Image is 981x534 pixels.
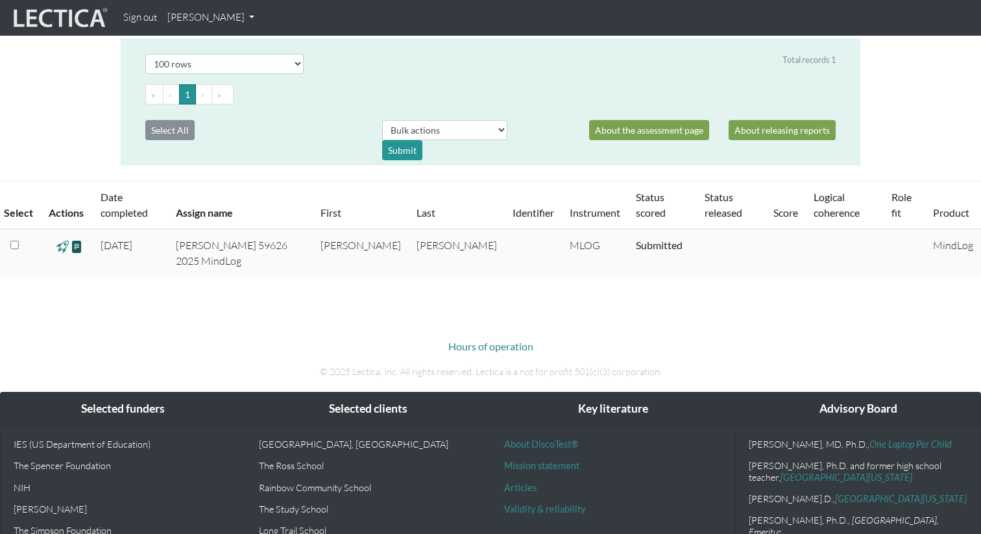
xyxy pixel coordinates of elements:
[589,120,709,140] a: About the assessment page
[168,182,313,230] th: Assign name
[781,472,912,483] a: [GEOGRAPHIC_DATA][US_STATE]
[504,460,579,471] a: Mission statement
[814,191,860,219] a: Logical coherence
[14,439,232,450] p: IES (US Department of Education)
[56,239,69,254] span: view
[513,206,554,219] a: Identifier
[448,340,533,352] a: Hours of operation
[179,84,196,104] button: Go to page 1
[749,493,967,504] p: [PERSON_NAME].D.,
[636,239,683,251] a: Completed = assessment has been completed; CS scored = assessment has been CLAS scored; LS scored...
[1,393,245,426] div: Selected funders
[168,229,313,276] td: [PERSON_NAME] 59626 2025 MindLog
[562,229,628,276] td: MLOG
[145,120,195,140] button: Select All
[14,482,232,493] p: NIH
[417,206,435,219] a: Last
[570,206,620,219] a: Instrument
[14,504,232,515] p: [PERSON_NAME]
[14,460,232,471] p: The Spencer Foundation
[736,393,980,426] div: Advisory Board
[118,5,162,30] a: Sign out
[749,460,967,483] p: [PERSON_NAME], Ph.D. and former high school teacher,
[259,439,478,450] p: [GEOGRAPHIC_DATA], [GEOGRAPHIC_DATA]
[729,120,836,140] a: About releasing reports
[925,229,981,276] td: MindLog
[835,493,967,504] a: [GEOGRAPHIC_DATA][US_STATE]
[10,6,108,30] img: lecticalive
[130,365,851,379] p: © 2025 Lectica, Inc. All rights reserved. Lectica is a not for profit 501(c)(3) corporation.
[705,191,742,219] a: Status released
[933,206,969,219] a: Product
[891,191,912,219] a: Role fit
[504,482,537,493] a: Articles
[504,439,578,450] a: About DiscoTest®
[636,191,666,219] a: Status scored
[491,393,736,426] div: Key literature
[382,140,422,160] div: Submit
[93,229,167,276] td: [DATE]
[41,182,93,230] th: Actions
[313,229,409,276] td: [PERSON_NAME]
[504,504,585,515] a: Validity & reliability
[259,504,478,515] p: The Study School
[246,393,490,426] div: Selected clients
[259,482,478,493] p: Rainbow Community School
[259,460,478,471] p: The Ross School
[782,54,836,66] div: Total records 1
[71,239,83,254] span: view
[321,206,341,219] a: First
[773,206,798,219] a: Score
[101,191,148,219] a: Date completed
[749,439,967,450] p: [PERSON_NAME], MD, Ph.D.,
[162,5,260,30] a: [PERSON_NAME]
[145,84,836,104] ul: Pagination
[409,229,505,276] td: [PERSON_NAME]
[869,439,952,450] a: One Laptop Per Child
